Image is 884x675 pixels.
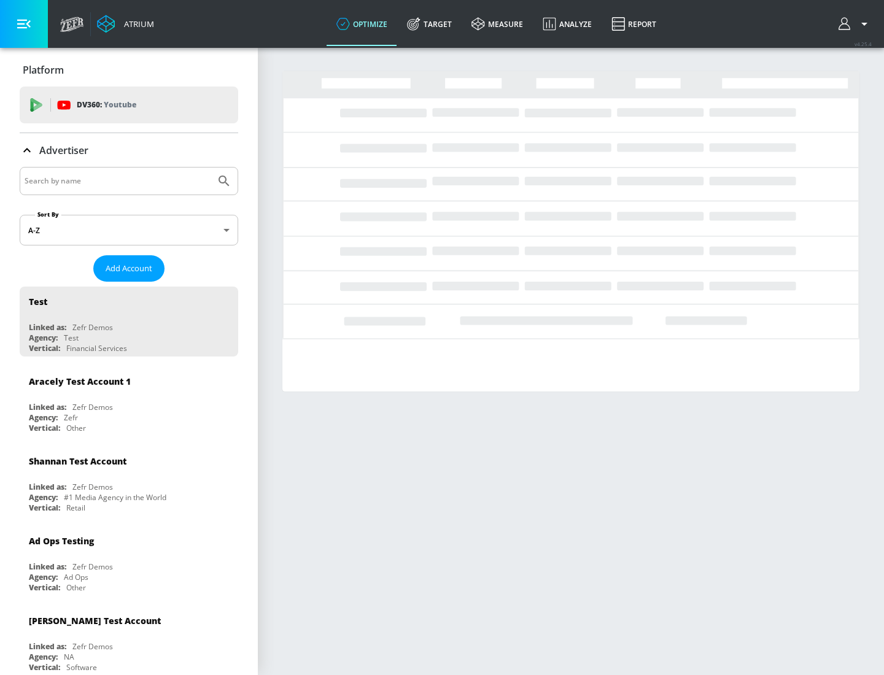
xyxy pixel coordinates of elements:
[397,2,462,46] a: Target
[20,287,238,357] div: TestLinked as:Zefr DemosAgency:TestVertical:Financial Services
[72,482,113,492] div: Zefr Demos
[29,582,60,593] div: Vertical:
[119,18,154,29] div: Atrium
[20,366,238,436] div: Aracely Test Account 1Linked as:Zefr DemosAgency:ZefrVertical:Other
[29,662,60,673] div: Vertical:
[104,98,136,111] p: Youtube
[327,2,397,46] a: optimize
[533,2,602,46] a: Analyze
[29,412,58,423] div: Agency:
[66,662,97,673] div: Software
[29,402,66,412] div: Linked as:
[66,423,86,433] div: Other
[29,535,94,547] div: Ad Ops Testing
[20,87,238,123] div: DV360: Youtube
[29,322,66,333] div: Linked as:
[64,412,78,423] div: Zefr
[39,144,88,157] p: Advertiser
[29,503,60,513] div: Vertical:
[23,63,64,77] p: Platform
[29,343,60,353] div: Vertical:
[20,133,238,168] div: Advertiser
[72,561,113,572] div: Zefr Demos
[97,15,154,33] a: Atrium
[29,641,66,652] div: Linked as:
[29,455,126,467] div: Shannan Test Account
[35,210,61,218] label: Sort By
[29,652,58,662] div: Agency:
[20,446,238,516] div: Shannan Test AccountLinked as:Zefr DemosAgency:#1 Media Agency in the WorldVertical:Retail
[29,492,58,503] div: Agency:
[93,255,165,282] button: Add Account
[64,652,74,662] div: NA
[72,402,113,412] div: Zefr Demos
[602,2,666,46] a: Report
[29,572,58,582] div: Agency:
[20,526,238,596] div: Ad Ops TestingLinked as:Zefr DemosAgency:Ad OpsVertical:Other
[64,492,166,503] div: #1 Media Agency in the World
[29,296,47,307] div: Test
[64,333,79,343] div: Test
[29,561,66,572] div: Linked as:
[29,423,60,433] div: Vertical:
[25,173,211,189] input: Search by name
[855,40,872,47] span: v 4.25.4
[64,572,88,582] div: Ad Ops
[29,615,161,627] div: [PERSON_NAME] Test Account
[29,482,66,492] div: Linked as:
[72,641,113,652] div: Zefr Demos
[20,53,238,87] div: Platform
[20,215,238,245] div: A-Z
[462,2,533,46] a: measure
[106,261,152,276] span: Add Account
[66,343,127,353] div: Financial Services
[77,98,136,112] p: DV360:
[66,582,86,593] div: Other
[29,333,58,343] div: Agency:
[72,322,113,333] div: Zefr Demos
[66,503,85,513] div: Retail
[29,376,131,387] div: Aracely Test Account 1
